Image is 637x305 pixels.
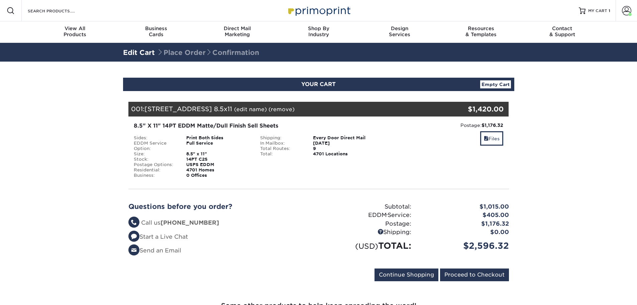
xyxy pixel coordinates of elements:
[181,173,255,178] div: 0 Offices
[416,211,514,220] div: $405.00
[319,228,416,237] div: Shipping:
[197,25,278,37] div: Marketing
[157,49,259,57] span: Place Order Confirmation
[308,135,382,141] div: Every Door Direct Mail
[522,21,603,43] a: Contact& Support
[387,122,504,129] div: Postage:
[115,25,197,31] span: Business
[319,239,416,252] div: TOTAL:
[308,146,382,151] div: 9
[522,25,603,31] span: Contact
[181,162,255,167] div: USPS EDDM
[34,21,116,43] a: View AllProducts
[129,167,182,173] div: Residential:
[34,25,116,37] div: Products
[522,25,603,37] div: & Support
[129,173,182,178] div: Business:
[319,203,416,211] div: Subtotal:
[129,141,182,151] div: EDDM Service Option:
[285,3,352,18] img: Primoprint
[181,151,255,157] div: 8.5" x 11"
[480,80,511,88] a: Empty Cart
[27,7,92,15] input: SEARCH PRODUCTS.....
[588,8,607,14] span: MY CART
[482,123,503,128] strong: $1,176.32
[115,25,197,37] div: Cards
[308,151,382,157] div: 4701 Locations
[129,151,182,157] div: Size:
[319,220,416,228] div: Postage:
[416,228,514,237] div: $0.00
[144,105,232,112] span: [STREET_ADDRESS] 8.5x11
[359,21,440,43] a: DesignServices
[359,25,440,37] div: Services
[301,81,336,87] span: YOUR CART
[319,211,416,220] div: EDDM Service:
[440,269,509,281] input: Proceed to Checkout
[197,25,278,31] span: Direct Mail
[375,269,438,281] input: Continue Shopping
[129,162,182,167] div: Postage Options:
[181,167,255,173] div: 4701 Homes
[440,25,522,31] span: Resources
[440,25,522,37] div: & Templates
[181,157,255,162] div: 14PT C2S
[445,104,504,114] div: $1,420.00
[609,8,610,13] span: 1
[278,25,359,37] div: Industry
[129,135,182,141] div: Sides:
[115,21,197,43] a: BusinessCards
[128,219,314,227] li: Call us
[278,21,359,43] a: Shop ByIndustry
[128,102,445,117] div: 001:
[134,122,377,130] div: 8.5" X 11" 14PT EDDM Matte/Dull Finish Sell Sheets
[416,203,514,211] div: $1,015.00
[359,25,440,31] span: Design
[440,21,522,43] a: Resources& Templates
[197,21,278,43] a: Direct MailMarketing
[387,214,388,217] span: ®
[480,131,503,146] a: Files
[181,135,255,141] div: Print Both Sides
[181,141,255,151] div: Full Service
[278,25,359,31] span: Shop By
[234,106,267,112] a: (edit name)
[416,220,514,228] div: $1,176.32
[255,146,308,151] div: Total Routes:
[355,242,378,250] small: (USD)
[161,219,219,226] strong: [PHONE_NUMBER]
[123,49,155,57] a: Edit Cart
[484,136,489,141] span: files
[269,106,295,112] a: (remove)
[416,239,514,252] div: $2,596.32
[128,247,181,254] a: Send an Email
[255,135,308,141] div: Shipping:
[128,203,314,211] h2: Questions before you order?
[129,157,182,162] div: Stock:
[255,151,308,157] div: Total:
[128,233,188,240] a: Start a Live Chat
[34,25,116,31] span: View All
[308,141,382,146] div: [DATE]
[255,141,308,146] div: In Mailbox:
